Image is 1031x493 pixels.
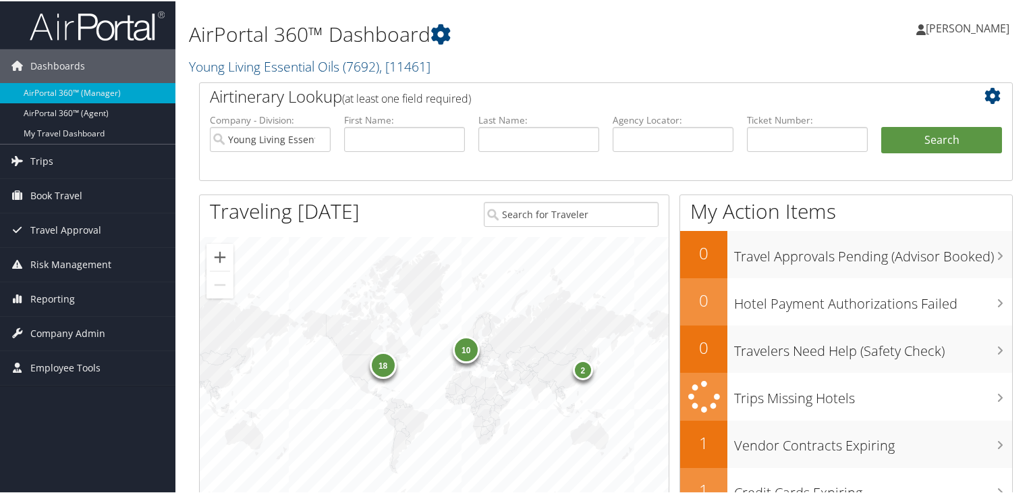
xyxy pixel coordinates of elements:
[484,201,659,226] input: Search for Traveler
[342,90,471,105] span: (at least one field required)
[734,381,1012,407] h3: Trips Missing Hotels
[680,335,727,358] h2: 0
[680,196,1012,224] h1: My Action Items
[30,246,111,280] span: Risk Management
[30,350,101,384] span: Employee Tools
[747,112,868,126] label: Ticket Number:
[30,315,105,349] span: Company Admin
[926,20,1009,34] span: [PERSON_NAME]
[680,277,1012,324] a: 0Hotel Payment Authorizations Failed
[369,351,396,378] div: 18
[680,371,1012,419] a: Trips Missing Hotels
[680,240,727,263] h2: 0
[206,242,233,269] button: Zoom in
[344,112,465,126] label: First Name:
[343,56,379,74] span: ( 7692 )
[30,178,82,211] span: Book Travel
[680,288,727,311] h2: 0
[734,428,1012,454] h3: Vendor Contracts Expiring
[680,419,1012,467] a: 1Vendor Contracts Expiring
[680,324,1012,371] a: 0Travelers Need Help (Safety Check)
[210,112,331,126] label: Company - Division:
[734,286,1012,312] h3: Hotel Payment Authorizations Failed
[30,143,53,177] span: Trips
[452,335,479,362] div: 10
[881,126,1002,153] button: Search
[210,196,360,224] h1: Traveling [DATE]
[30,281,75,315] span: Reporting
[189,19,745,47] h1: AirPortal 360™ Dashboard
[680,230,1012,277] a: 0Travel Approvals Pending (Advisor Booked)
[189,56,430,74] a: Young Living Essential Oils
[613,112,733,126] label: Agency Locator:
[680,430,727,453] h2: 1
[734,334,1012,359] h3: Travelers Need Help (Safety Check)
[379,56,430,74] span: , [ 11461 ]
[30,9,165,41] img: airportal-logo.png
[206,270,233,297] button: Zoom out
[916,7,1023,47] a: [PERSON_NAME]
[30,48,85,82] span: Dashboards
[210,84,935,107] h2: Airtinerary Lookup
[734,239,1012,265] h3: Travel Approvals Pending (Advisor Booked)
[30,212,101,246] span: Travel Approval
[572,359,592,379] div: 2
[478,112,599,126] label: Last Name:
